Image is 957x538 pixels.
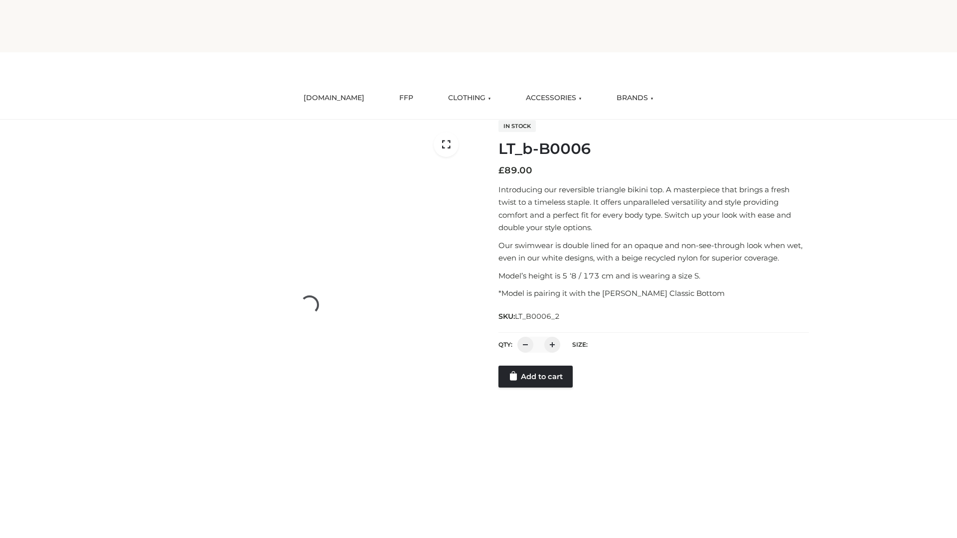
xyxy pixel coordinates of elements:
h1: LT_b-B0006 [498,140,809,158]
span: £ [498,165,504,176]
a: FFP [392,87,421,109]
label: QTY: [498,341,512,348]
a: CLOTHING [441,87,498,109]
a: ACCESSORIES [518,87,589,109]
a: Add to cart [498,366,573,388]
p: Model’s height is 5 ‘8 / 173 cm and is wearing a size S. [498,269,809,282]
a: [DOMAIN_NAME] [296,87,372,109]
bdi: 89.00 [498,165,532,176]
span: SKU: [498,310,561,322]
span: LT_B0006_2 [515,312,560,321]
span: In stock [498,120,536,132]
p: *Model is pairing it with the [PERSON_NAME] Classic Bottom [498,287,809,300]
label: Size: [572,341,588,348]
p: Our swimwear is double lined for an opaque and non-see-through look when wet, even in our white d... [498,239,809,265]
p: Introducing our reversible triangle bikini top. A masterpiece that brings a fresh twist to a time... [498,183,809,234]
a: BRANDS [609,87,661,109]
